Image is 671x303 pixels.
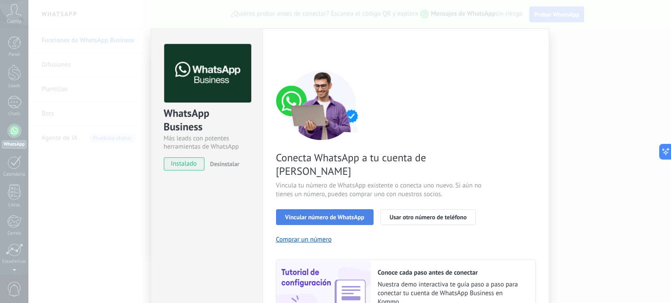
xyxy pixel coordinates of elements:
div: Más leads con potentes herramientas de WhatsApp [164,134,250,151]
button: Desinstalar [207,157,239,170]
img: connect number [276,70,368,140]
span: instalado [164,157,204,170]
img: logo_main.png [164,44,251,103]
span: Conecta WhatsApp a tu cuenta de [PERSON_NAME] [276,151,484,178]
span: Vincula tu número de WhatsApp existente o conecta uno nuevo. Si aún no tienes un número, puedes c... [276,181,484,199]
button: Comprar un número [276,235,332,244]
div: WhatsApp Business [164,106,250,134]
h2: Conoce cada paso antes de conectar [378,269,526,277]
button: Vincular número de WhatsApp [276,209,374,225]
span: Usar otro número de teléfono [390,214,467,220]
span: Desinstalar [210,160,239,168]
button: Usar otro número de teléfono [380,209,476,225]
span: Vincular número de WhatsApp [285,214,364,220]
